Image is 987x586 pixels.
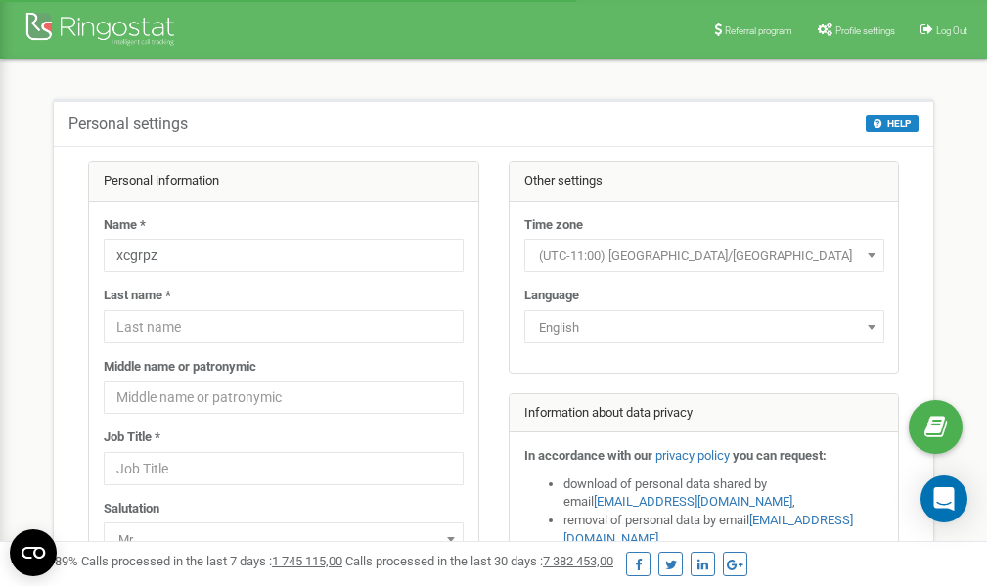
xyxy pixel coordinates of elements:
[345,554,613,568] span: Calls processed in the last 30 days :
[733,448,827,463] strong: you can request:
[104,358,256,377] label: Middle name or patronymic
[936,25,967,36] span: Log Out
[563,475,884,512] li: download of personal data shared by email ,
[866,115,919,132] button: HELP
[655,448,730,463] a: privacy policy
[104,239,464,272] input: Name
[10,529,57,576] button: Open CMP widget
[104,522,464,556] span: Mr.
[104,428,160,447] label: Job Title *
[531,314,877,341] span: English
[524,287,579,305] label: Language
[563,512,884,548] li: removal of personal data by email ,
[835,25,895,36] span: Profile settings
[68,115,188,133] h5: Personal settings
[510,394,899,433] div: Information about data privacy
[104,216,146,235] label: Name *
[272,554,342,568] u: 1 745 115,00
[81,554,342,568] span: Calls processed in the last 7 days :
[524,239,884,272] span: (UTC-11:00) Pacific/Midway
[524,310,884,343] span: English
[510,162,899,202] div: Other settings
[531,243,877,270] span: (UTC-11:00) Pacific/Midway
[725,25,792,36] span: Referral program
[104,500,159,518] label: Salutation
[524,448,652,463] strong: In accordance with our
[111,526,457,554] span: Mr.
[104,452,464,485] input: Job Title
[920,475,967,522] div: Open Intercom Messenger
[104,381,464,414] input: Middle name or patronymic
[543,554,613,568] u: 7 382 453,00
[524,216,583,235] label: Time zone
[104,287,171,305] label: Last name *
[89,162,478,202] div: Personal information
[104,310,464,343] input: Last name
[594,494,792,509] a: [EMAIL_ADDRESS][DOMAIN_NAME]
